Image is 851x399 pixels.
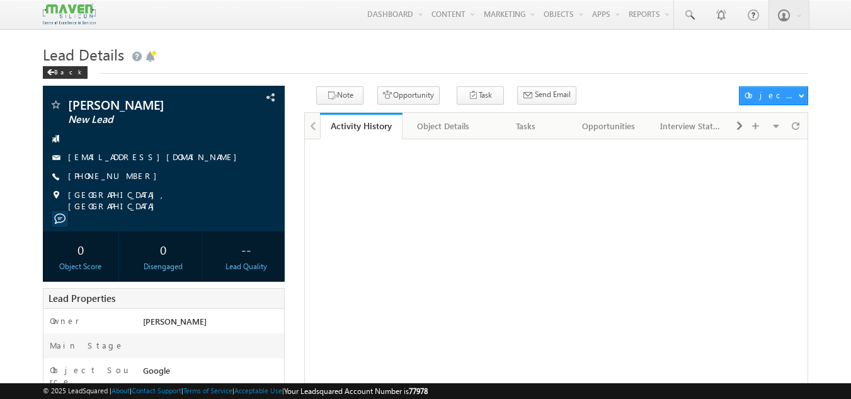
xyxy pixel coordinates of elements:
[46,238,116,261] div: 0
[43,66,88,79] div: Back
[517,86,576,105] button: Send Email
[329,120,393,132] div: Activity History
[316,86,363,105] button: Note
[234,386,282,395] a: Acceptable Use
[211,261,281,272] div: Lead Quality
[43,66,94,76] a: Back
[183,386,232,395] a: Terms of Service
[143,316,207,327] span: [PERSON_NAME]
[660,119,721,134] div: Interview Status
[568,113,650,139] a: Opportunities
[46,261,116,272] div: Object Score
[43,44,124,64] span: Lead Details
[68,170,163,183] span: [PHONE_NUMBER]
[49,292,115,304] span: Lead Properties
[43,3,96,25] img: Custom Logo
[43,385,428,397] span: © 2025 LeadSquared | | | | |
[68,189,263,212] span: [GEOGRAPHIC_DATA], [GEOGRAPHIC_DATA]
[111,386,130,395] a: About
[457,86,504,105] button: Task
[535,89,571,100] span: Send Email
[485,113,568,139] a: Tasks
[495,119,556,134] div: Tasks
[739,86,808,105] button: Object Actions
[377,86,440,105] button: Opportunity
[403,113,485,139] a: Object Details
[50,364,131,387] label: Object Source
[745,90,798,101] div: Object Actions
[650,113,733,139] a: Interview Status
[68,113,217,126] span: New Lead
[50,340,124,351] label: Main Stage
[68,151,243,162] a: [EMAIL_ADDRESS][DOMAIN_NAME]
[320,113,403,139] a: Activity History
[68,98,217,111] span: [PERSON_NAME]
[578,119,639,134] div: Opportunities
[140,364,285,382] div: Google
[129,238,198,261] div: 0
[284,386,428,396] span: Your Leadsquared Account Number is
[413,119,474,134] div: Object Details
[129,261,198,272] div: Disengaged
[50,315,79,327] label: Owner
[409,386,428,396] span: 77978
[132,386,181,395] a: Contact Support
[211,238,281,261] div: --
